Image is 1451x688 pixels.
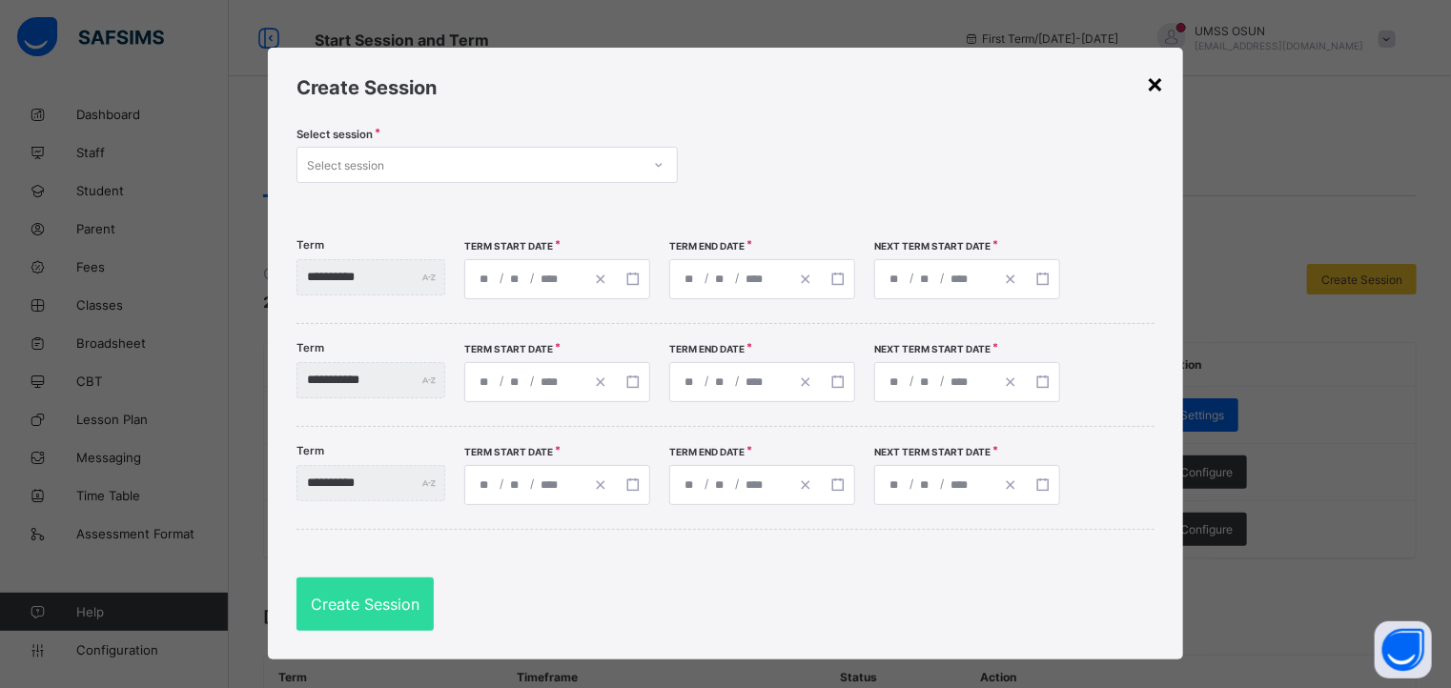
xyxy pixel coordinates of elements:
[938,270,946,286] span: /
[464,343,553,354] span: Term Start Date
[311,595,419,614] span: Create Session
[296,238,324,252] label: Term
[498,270,505,286] span: /
[296,341,324,354] label: Term
[498,373,505,389] span: /
[703,476,710,492] span: /
[1375,621,1432,678] button: Open asap
[528,270,536,286] span: /
[908,373,915,389] span: /
[874,343,991,354] span: Next Term Start Date
[464,446,553,457] span: Term Start Date
[528,373,536,389] span: /
[669,446,745,457] span: Term End Date
[938,476,946,492] span: /
[296,444,324,457] label: Term
[733,373,741,389] span: /
[874,240,991,252] span: Next Term Start Date
[464,240,553,252] span: Term Start Date
[703,270,710,286] span: /
[733,476,741,492] span: /
[1146,67,1164,99] div: ×
[908,476,915,492] span: /
[669,343,745,354] span: Term End Date
[938,373,946,389] span: /
[733,270,741,286] span: /
[296,76,437,99] span: Create Session
[703,373,710,389] span: /
[498,476,505,492] span: /
[669,240,745,252] span: Term End Date
[874,446,991,457] span: Next Term Start Date
[908,270,915,286] span: /
[528,476,536,492] span: /
[307,147,384,183] div: Select session
[296,128,373,141] span: Select session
